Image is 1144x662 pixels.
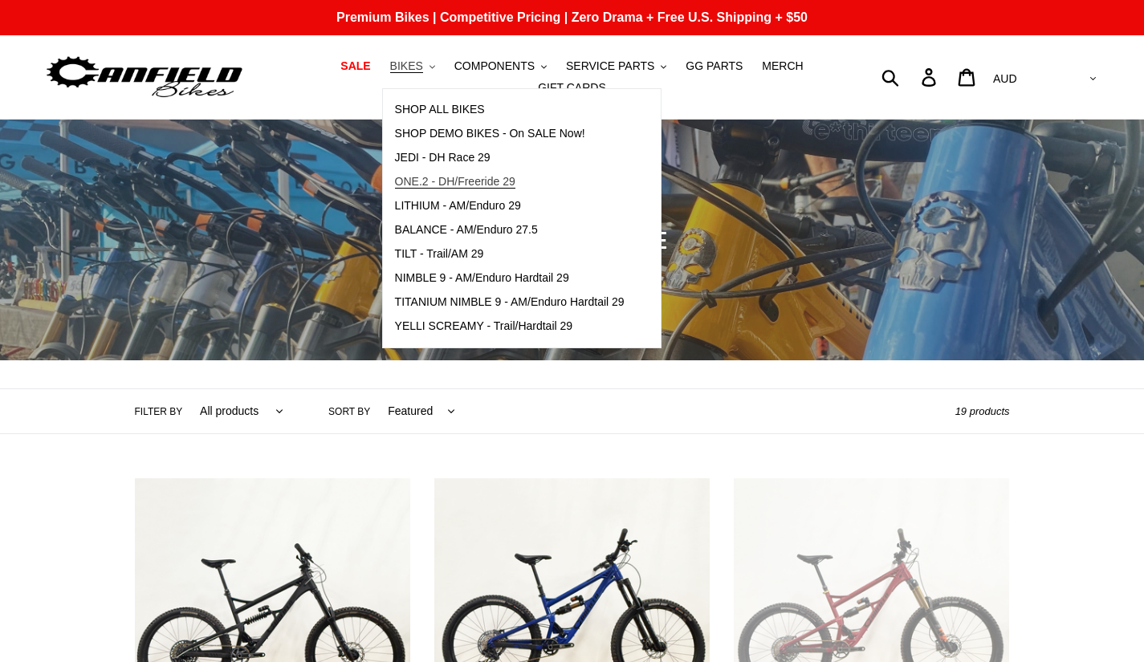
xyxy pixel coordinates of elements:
a: SHOP DEMO BIKES - On SALE Now! [383,122,637,146]
span: YELLI SCREAMY - Trail/Hardtail 29 [395,319,573,333]
span: TILT - Trail/AM 29 [395,247,484,261]
span: COMPONENTS [454,59,535,73]
span: BALANCE - AM/Enduro 27.5 [395,223,538,237]
button: SERVICE PARTS [558,55,674,77]
span: GG PARTS [686,59,743,73]
span: 19 products [955,405,1010,417]
span: BIKES [390,59,423,73]
a: GG PARTS [678,55,751,77]
a: ONE.2 - DH/Freeride 29 [383,170,637,194]
span: LITHIUM - AM/Enduro 29 [395,199,521,213]
a: TILT - Trail/AM 29 [383,242,637,266]
a: GIFT CARDS [530,77,614,99]
a: TITANIUM NIMBLE 9 - AM/Enduro Hardtail 29 [383,290,637,315]
a: JEDI - DH Race 29 [383,146,637,170]
span: SHOP DEMO BIKES - On SALE Now! [395,127,585,140]
button: COMPONENTS [446,55,555,77]
span: SERVICE PARTS [566,59,654,73]
span: SALE [340,59,370,73]
span: MERCH [762,59,803,73]
a: YELLI SCREAMY - Trail/Hardtail 29 [383,315,637,339]
a: SHOP ALL BIKES [383,98,637,122]
a: BALANCE - AM/Enduro 27.5 [383,218,637,242]
input: Search [890,59,931,95]
span: SHOP ALL BIKES [395,103,485,116]
span: NIMBLE 9 - AM/Enduro Hardtail 29 [395,271,569,285]
label: Filter by [135,404,183,419]
span: GIFT CARDS [538,81,606,95]
a: MERCH [754,55,811,77]
span: TITANIUM NIMBLE 9 - AM/Enduro Hardtail 29 [395,295,625,309]
a: LITHIUM - AM/Enduro 29 [383,194,637,218]
a: SALE [332,55,378,77]
img: Canfield Bikes [44,52,245,103]
a: NIMBLE 9 - AM/Enduro Hardtail 29 [383,266,637,290]
span: JEDI - DH Race 29 [395,151,491,164]
label: Sort by [328,404,370,419]
button: BIKES [382,55,443,77]
span: ONE.2 - DH/Freeride 29 [395,175,515,189]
